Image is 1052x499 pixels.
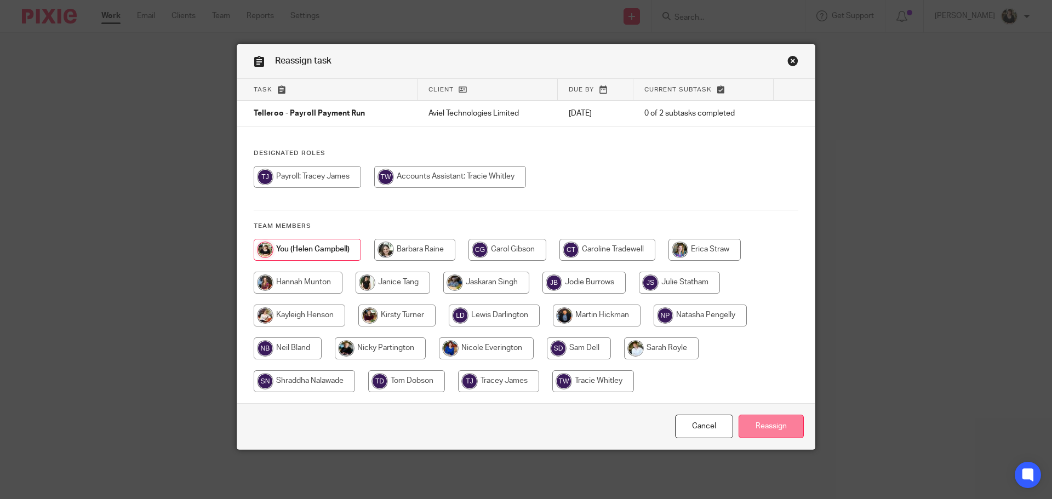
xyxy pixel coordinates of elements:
[739,415,804,438] input: Reassign
[254,87,272,93] span: Task
[275,56,331,65] span: Reassign task
[644,87,712,93] span: Current subtask
[428,108,547,119] p: Aviel Technologies Limited
[675,415,733,438] a: Close this dialog window
[633,101,774,127] td: 0 of 2 subtasks completed
[787,55,798,70] a: Close this dialog window
[254,110,365,118] span: Telleroo - Payroll Payment Run
[569,87,594,93] span: Due by
[254,149,798,158] h4: Designated Roles
[428,87,454,93] span: Client
[569,108,622,119] p: [DATE]
[254,222,798,231] h4: Team members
